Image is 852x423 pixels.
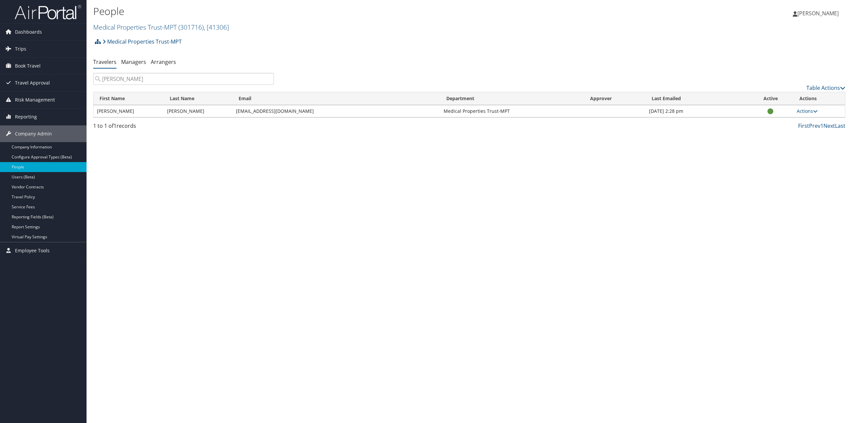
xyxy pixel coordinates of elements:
a: Next [823,122,835,129]
a: Prev [809,122,820,129]
span: Risk Management [15,92,55,108]
a: [PERSON_NAME] [793,3,845,23]
a: Table Actions [806,84,845,92]
td: [PERSON_NAME] [164,105,233,117]
a: 1 [820,122,823,129]
a: Travelers [93,58,116,66]
a: Last [835,122,845,129]
div: 1 to 1 of records [93,122,274,133]
th: Email: activate to sort column ascending [233,92,440,105]
span: Trips [15,41,26,57]
a: Medical Properties Trust-MPT [93,23,229,32]
a: Actions [797,108,818,114]
th: Actions [793,92,845,105]
span: Travel Approval [15,75,50,91]
th: Approver [584,92,646,105]
a: Managers [121,58,146,66]
td: [DATE] 2:28 pm [646,105,747,117]
a: Medical Properties Trust-MPT [103,35,182,48]
a: First [798,122,809,129]
span: ( 301716 ) [178,23,204,32]
td: Medical Properties Trust-MPT [440,105,584,117]
span: Book Travel [15,58,41,74]
span: Reporting [15,108,37,125]
span: Employee Tools [15,242,50,259]
span: [PERSON_NAME] [797,10,839,17]
input: Search [93,73,274,85]
span: 1 [113,122,116,129]
h1: People [93,4,595,18]
a: Arrangers [151,58,176,66]
th: First Name: activate to sort column ascending [94,92,164,105]
img: airportal-logo.png [15,4,81,20]
span: Dashboards [15,24,42,40]
th: Active: activate to sort column ascending [748,92,793,105]
td: [PERSON_NAME] [94,105,164,117]
th: Last Name: activate to sort column descending [164,92,233,105]
span: , [ 41306 ] [204,23,229,32]
th: Last Emailed: activate to sort column ascending [646,92,747,105]
td: [EMAIL_ADDRESS][DOMAIN_NAME] [233,105,440,117]
span: Company Admin [15,125,52,142]
th: Department: activate to sort column ascending [440,92,584,105]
